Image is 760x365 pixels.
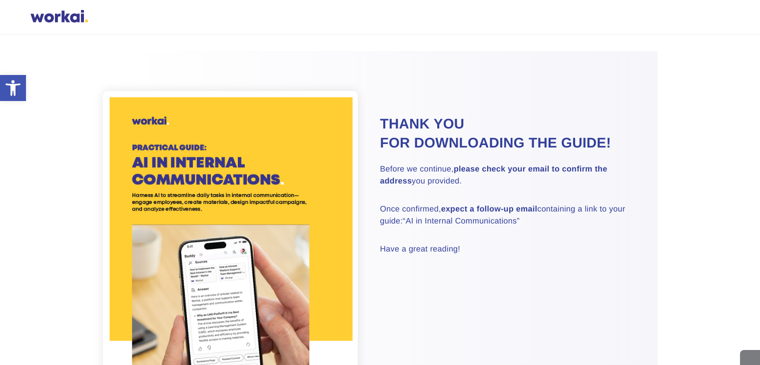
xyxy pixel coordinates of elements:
[380,165,608,185] strong: please check your email to confirm the address
[403,217,520,225] em: “AI in Internal Communications”
[380,163,633,187] p: Before we continue, you provided.
[380,114,633,152] h2: Thank you for downloading the guide!
[441,205,538,213] strong: expect a follow-up email
[380,203,633,227] p: Once confirmed, containing a link to your guide:
[380,243,633,255] p: Have a great reading!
